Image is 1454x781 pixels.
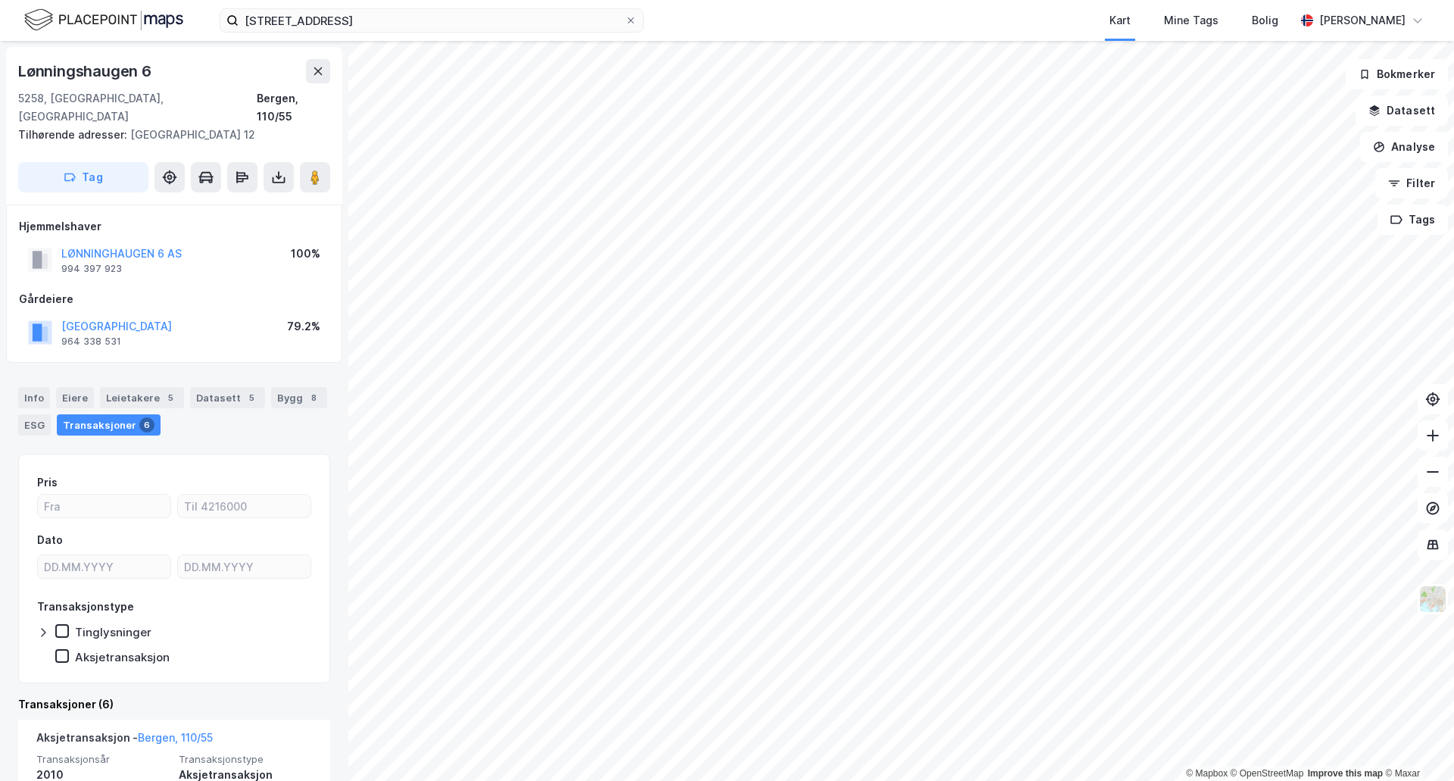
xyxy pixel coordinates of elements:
div: 5 [163,390,178,405]
div: Dato [37,531,63,549]
input: DD.MM.YYYY [178,555,310,578]
iframe: Chat Widget [1378,708,1454,781]
div: Bergen, 110/55 [257,89,330,126]
a: Bergen, 110/55 [138,731,213,744]
div: Hjemmelshaver [19,217,329,236]
div: Transaksjonstype [37,598,134,616]
div: Tinglysninger [75,625,151,639]
div: 8 [306,390,321,405]
div: 994 397 923 [61,263,122,275]
div: 100% [291,245,320,263]
div: Eiere [56,387,94,408]
div: Mine Tags [1164,11,1218,30]
input: Søk på adresse, matrikkel, gårdeiere, leietakere eller personer [239,9,625,32]
a: Mapbox [1186,768,1228,779]
div: Info [18,387,50,408]
img: logo.f888ab2527a4732fd821a326f86c7f29.svg [24,7,183,33]
button: Tags [1378,205,1448,235]
button: Analyse [1360,132,1448,162]
input: Til 4216000 [178,495,310,517]
span: Transaksjonstype [179,753,312,766]
div: Bolig [1252,11,1278,30]
div: [PERSON_NAME] [1319,11,1406,30]
button: Bokmerker [1346,59,1448,89]
div: Transaksjoner (6) [18,695,330,714]
input: DD.MM.YYYY [38,555,170,578]
div: 5258, [GEOGRAPHIC_DATA], [GEOGRAPHIC_DATA] [18,89,257,126]
div: Gårdeiere [19,290,329,308]
div: Kontrollprogram for chat [1378,708,1454,781]
span: Tilhørende adresser: [18,128,130,141]
button: Datasett [1356,95,1448,126]
div: Transaksjoner [57,414,161,436]
div: Bygg [271,387,327,408]
div: [GEOGRAPHIC_DATA] 12 [18,126,318,144]
div: Pris [37,473,58,492]
img: Z [1418,585,1447,614]
a: Improve this map [1308,768,1383,779]
div: 6 [139,417,154,433]
div: 964 338 531 [61,336,121,348]
input: Fra [38,495,170,517]
div: ESG [18,414,51,436]
div: Datasett [190,387,265,408]
a: OpenStreetMap [1231,768,1304,779]
div: Leietakere [100,387,184,408]
div: 5 [244,390,259,405]
button: Tag [18,162,148,192]
div: Lønningshaugen 6 [18,59,154,83]
button: Filter [1375,168,1448,198]
div: Aksjetransaksjon [75,650,170,664]
div: Aksjetransaksjon - [36,729,213,753]
div: Kart [1109,11,1131,30]
div: 79.2% [287,317,320,336]
span: Transaksjonsår [36,753,170,766]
